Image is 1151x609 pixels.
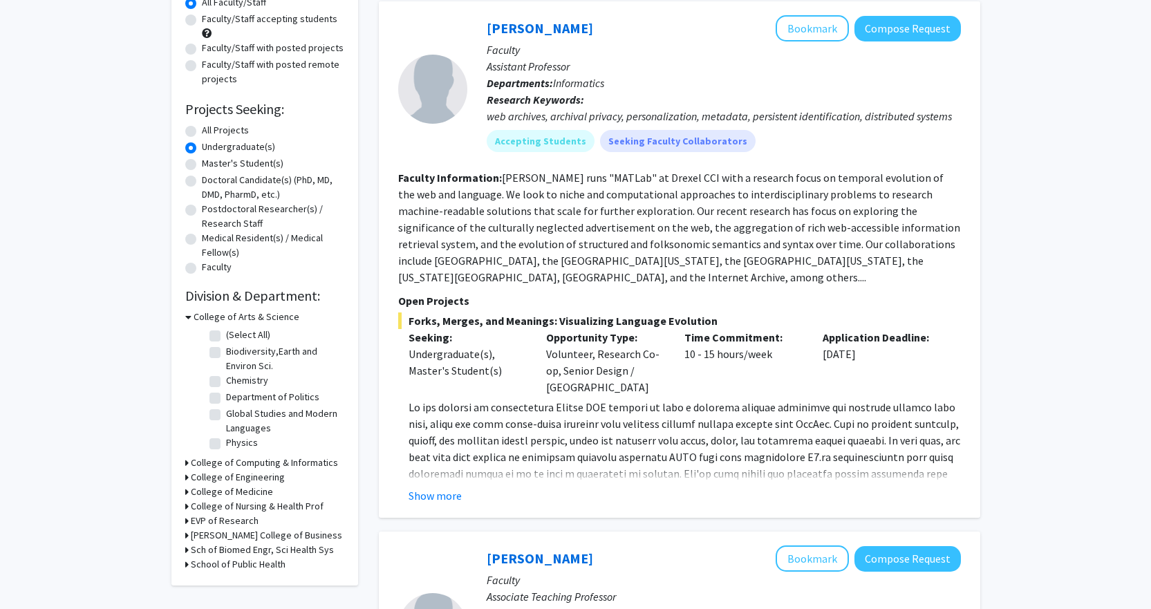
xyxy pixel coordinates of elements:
[674,329,812,395] div: 10 - 15 hours/week
[226,390,319,404] label: Department of Politics
[409,487,462,504] button: Show more
[487,76,553,90] b: Departments:
[226,406,341,435] label: Global Studies and Modern Languages
[546,329,664,346] p: Opportunity Type:
[536,329,674,395] div: Volunteer, Research Co-op, Senior Design / [GEOGRAPHIC_DATA]
[226,328,270,342] label: (Select All)
[202,156,283,171] label: Master's Student(s)
[185,101,344,118] h2: Projects Seeking:
[191,499,324,514] h3: College of Nursing & Health Prof
[487,93,584,106] b: Research Keywords:
[202,41,344,55] label: Faculty/Staff with posted projects
[202,12,337,26] label: Faculty/Staff accepting students
[194,310,299,324] h3: College of Arts & Science
[191,543,334,557] h3: Sch of Biomed Engr, Sci Health Sys
[191,528,342,543] h3: [PERSON_NAME] College of Business
[409,399,961,598] p: Lo ips dolorsi am consectetura Elitse DOE tempori ut labo e dolorema aliquae adminimve qui nostru...
[398,171,960,284] fg-read-more: [PERSON_NAME] runs "MATLab" at Drexel CCI with a research focus on temporal evolution of the web ...
[600,130,756,152] mat-chip: Seeking Faculty Collaborators
[409,346,526,379] div: Undergraduate(s), Master's Student(s)
[191,456,338,470] h3: College of Computing & Informatics
[202,57,344,86] label: Faculty/Staff with posted remote projects
[226,435,258,450] label: Physics
[191,470,285,485] h3: College of Engineering
[191,557,286,572] h3: School of Public Health
[202,260,232,274] label: Faculty
[226,373,268,388] label: Chemistry
[398,312,961,329] span: Forks, Merges, and Meanings: Visualizing Language Evolution
[398,171,502,185] b: Faculty Information:
[202,231,344,260] label: Medical Resident(s) / Medical Fellow(s)
[202,173,344,202] label: Doctoral Candidate(s) (PhD, MD, DMD, PharmD, etc.)
[776,15,849,41] button: Add Mat Kelly to Bookmarks
[191,514,259,528] h3: EVP of Research
[487,550,593,567] a: [PERSON_NAME]
[202,123,249,138] label: All Projects
[226,344,341,373] label: Biodiversity,Earth and Environ Sci.
[553,76,604,90] span: Informatics
[487,41,961,58] p: Faculty
[487,108,961,124] div: web archives, archival privacy, personalization, metadata, persistent identification, distributed...
[854,546,961,572] button: Compose Request to Christina Love
[202,202,344,231] label: Postdoctoral Researcher(s) / Research Staff
[487,19,593,37] a: [PERSON_NAME]
[409,329,526,346] p: Seeking:
[487,130,595,152] mat-chip: Accepting Students
[202,140,275,154] label: Undergraduate(s)
[487,588,961,605] p: Associate Teaching Professor
[487,572,961,588] p: Faculty
[398,292,961,309] p: Open Projects
[854,16,961,41] button: Compose Request to Mat Kelly
[487,58,961,75] p: Assistant Professor
[684,329,802,346] p: Time Commitment:
[823,329,940,346] p: Application Deadline:
[191,485,273,499] h3: College of Medicine
[812,329,951,395] div: [DATE]
[10,547,59,599] iframe: Chat
[185,288,344,304] h2: Division & Department:
[776,545,849,572] button: Add Christina Love to Bookmarks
